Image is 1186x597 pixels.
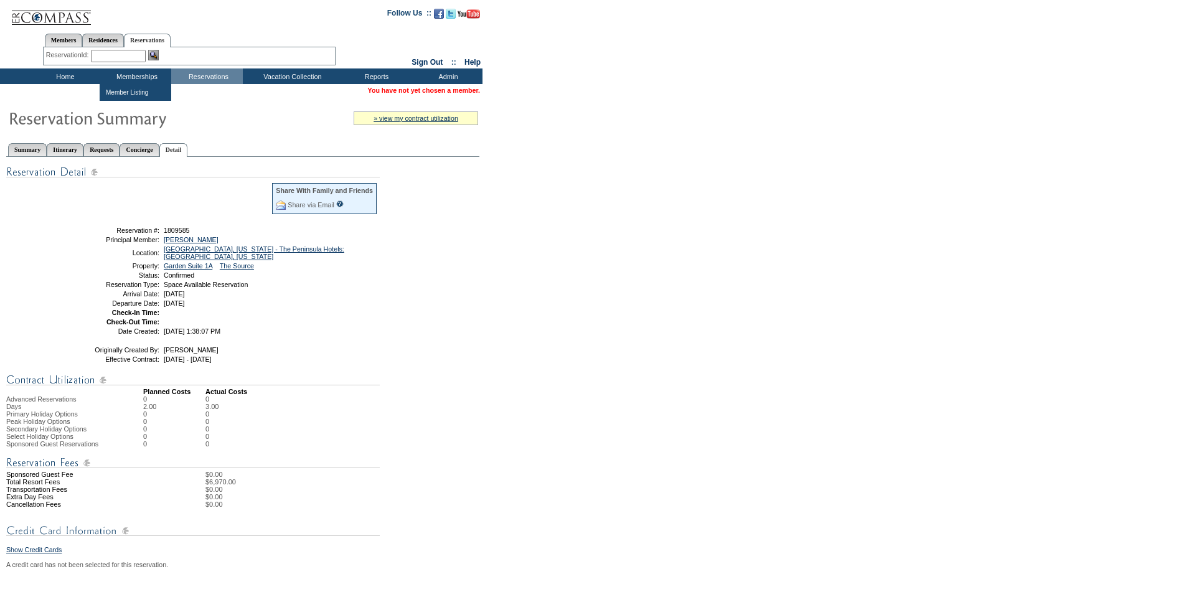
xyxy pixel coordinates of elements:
[6,403,21,410] span: Days
[148,50,159,60] img: Reservation Search
[164,346,219,354] span: [PERSON_NAME]
[6,501,143,508] td: Cancellation Fees
[70,299,159,307] td: Departure Date:
[6,523,380,538] img: Credit Card Information
[451,58,456,67] span: ::
[205,486,479,493] td: $0.00
[45,34,83,47] a: Members
[82,34,124,47] a: Residences
[143,388,205,395] td: Planned Costs
[143,403,205,410] td: 2.00
[205,471,479,478] td: $0.00
[164,262,212,270] a: Garden Suite 1A
[6,471,143,478] td: Sponsored Guest Fee
[83,143,120,156] a: Requests
[143,440,205,448] td: 0
[220,262,254,270] a: The Source
[458,12,480,20] a: Subscribe to our YouTube Channel
[205,478,479,486] td: $6,970.00
[164,281,248,288] span: Space Available Reservation
[6,478,143,486] td: Total Resort Fees
[124,34,171,47] a: Reservations
[6,410,78,418] span: Primary Holiday Options
[70,245,159,260] td: Location:
[205,388,479,395] td: Actual Costs
[70,236,159,243] td: Principal Member:
[464,58,481,67] a: Help
[6,493,143,501] td: Extra Day Fees
[70,355,159,363] td: Effective Contract:
[458,9,480,19] img: Subscribe to our YouTube Channel
[374,115,458,122] a: » view my contract utilization
[100,68,171,84] td: Memberships
[164,236,219,243] a: [PERSON_NAME]
[6,433,73,440] span: Select Holiday Options
[143,410,205,418] td: 0
[6,395,77,403] span: Advanced Reservations
[205,425,219,433] td: 0
[368,87,480,94] span: You have not yet chosen a member.
[6,561,479,568] div: A credit card has not been selected for this reservation.
[6,486,143,493] td: Transportation Fees
[339,68,411,84] td: Reports
[143,395,205,403] td: 0
[6,425,87,433] span: Secondary Holiday Options
[446,12,456,20] a: Follow us on Twitter
[159,143,188,157] a: Detail
[120,143,159,156] a: Concierge
[276,187,373,194] div: Share With Family and Friends
[336,200,344,207] input: What is this?
[205,501,479,508] td: $0.00
[112,309,159,316] strong: Check-In Time:
[70,327,159,335] td: Date Created:
[70,281,159,288] td: Reservation Type:
[164,355,212,363] span: [DATE] - [DATE]
[143,425,205,433] td: 0
[70,262,159,270] td: Property:
[434,9,444,19] img: Become our fan on Facebook
[205,418,219,425] td: 0
[103,87,149,98] td: Member Listing
[164,327,220,335] span: [DATE] 1:38:07 PM
[205,433,219,440] td: 0
[411,68,482,84] td: Admin
[46,50,92,60] div: ReservationId:
[6,164,380,180] img: Reservation Detail
[143,418,205,425] td: 0
[205,403,219,410] td: 3.00
[6,440,98,448] span: Sponsored Guest Reservations
[6,546,62,553] a: Show Credit Cards
[164,271,194,279] span: Confirmed
[8,143,47,156] a: Summary
[164,290,185,298] span: [DATE]
[47,143,83,156] a: Itinerary
[28,68,100,84] td: Home
[6,455,380,471] img: Reservation Fees
[70,227,159,234] td: Reservation #:
[164,245,344,260] a: [GEOGRAPHIC_DATA], [US_STATE] - The Peninsula Hotels: [GEOGRAPHIC_DATA], [US_STATE]
[205,410,219,418] td: 0
[205,395,219,403] td: 0
[412,58,443,67] a: Sign Out
[434,12,444,20] a: Become our fan on Facebook
[205,440,219,448] td: 0
[8,105,257,130] img: Reservaton Summary
[70,271,159,279] td: Status:
[205,493,479,501] td: $0.00
[70,290,159,298] td: Arrival Date:
[164,299,185,307] span: [DATE]
[387,7,431,22] td: Follow Us ::
[6,418,70,425] span: Peak Holiday Options
[171,68,243,84] td: Reservations
[143,433,205,440] td: 0
[288,201,334,209] a: Share via Email
[6,372,380,388] img: Contract Utilization
[243,68,339,84] td: Vacation Collection
[106,318,159,326] strong: Check-Out Time:
[164,227,190,234] span: 1809585
[446,9,456,19] img: Follow us on Twitter
[70,346,159,354] td: Originally Created By:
